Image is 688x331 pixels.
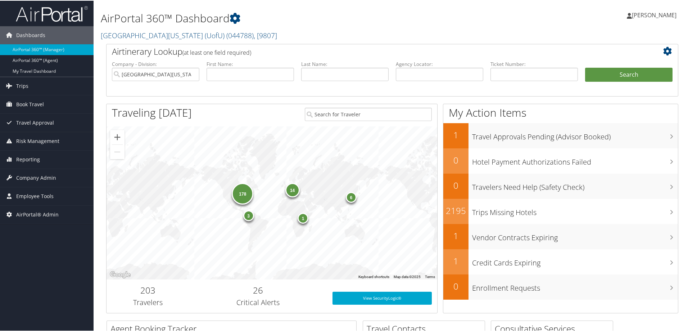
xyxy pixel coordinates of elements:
[195,297,322,307] h3: Critical Alerts
[232,182,253,204] div: 178
[632,10,676,18] span: [PERSON_NAME]
[16,205,59,223] span: AirPortal® Admin
[298,212,308,223] div: 1
[301,60,389,67] label: Last Name:
[443,198,678,223] a: 2195Trips Missing Hotels
[112,60,199,67] label: Company - Division:
[16,113,54,131] span: Travel Approval
[112,297,184,307] h3: Travelers
[16,187,54,205] span: Employee Tools
[443,148,678,173] a: 0Hotel Payment Authorizations Failed
[182,48,251,56] span: (at least one field required)
[443,128,469,140] h2: 1
[207,60,294,67] label: First Name:
[108,269,132,279] a: Open this area in Google Maps (opens a new window)
[358,274,389,279] button: Keyboard shortcuts
[472,228,678,242] h3: Vendor Contracts Expiring
[394,274,421,278] span: Map data ©2025
[112,104,192,120] h1: Traveling [DATE]
[112,45,625,57] h2: Airtinerary Lookup
[195,283,322,296] h2: 26
[16,26,45,44] span: Dashboards
[472,203,678,217] h3: Trips Missing Hotels
[443,173,678,198] a: 0Travelers Need Help (Safety Check)
[443,223,678,249] a: 1Vendor Contracts Expiring
[16,95,44,113] span: Book Travel
[425,274,435,278] a: Terms (opens in new tab)
[16,5,88,22] img: airportal-logo.png
[443,104,678,120] h1: My Action Items
[108,269,132,279] img: Google
[443,153,469,166] h2: 0
[16,168,56,186] span: Company Admin
[472,153,678,166] h3: Hotel Payment Authorizations Failed
[627,4,684,25] a: [PERSON_NAME]
[16,131,59,149] span: Risk Management
[443,254,469,267] h2: 1
[443,122,678,148] a: 1Travel Approvals Pending (Advisor Booked)
[443,229,469,241] h2: 1
[101,30,277,40] a: [GEOGRAPHIC_DATA][US_STATE] (UofU)
[110,129,125,144] button: Zoom in
[101,10,489,25] h1: AirPortal 360™ Dashboard
[345,191,356,202] div: 6
[443,274,678,299] a: 0Enrollment Requests
[472,254,678,267] h3: Credit Cards Expiring
[16,76,28,94] span: Trips
[305,107,432,120] input: Search for Traveler
[396,60,483,67] label: Agency Locator:
[472,128,678,141] h3: Travel Approvals Pending (Advisor Booked)
[443,204,469,216] h2: 2195
[443,179,469,191] h2: 0
[472,178,678,192] h3: Travelers Need Help (Safety Check)
[443,249,678,274] a: 1Credit Cards Expiring
[110,144,125,158] button: Zoom out
[490,60,578,67] label: Ticket Number:
[112,283,184,296] h2: 203
[243,210,254,220] div: 3
[585,67,673,81] button: Search
[226,30,254,40] span: ( 044788 )
[472,279,678,292] h3: Enrollment Requests
[285,182,299,196] div: 14
[443,279,469,292] h2: 0
[332,291,432,304] a: View SecurityLogic®
[254,30,277,40] span: , [ 9807 ]
[16,150,40,168] span: Reporting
